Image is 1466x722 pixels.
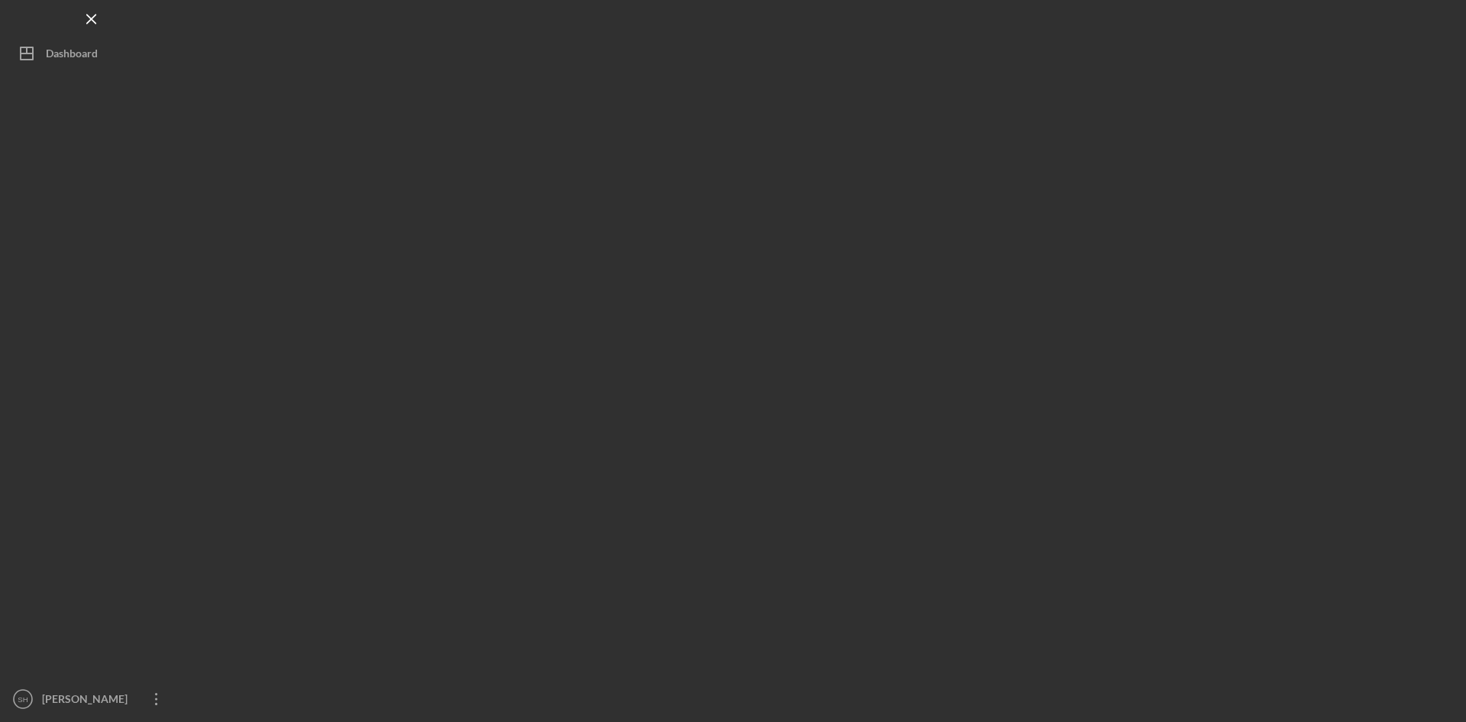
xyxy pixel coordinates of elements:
[8,38,176,69] button: Dashboard
[8,684,176,714] button: SH[PERSON_NAME]
[38,684,137,718] div: [PERSON_NAME]
[46,38,98,73] div: Dashboard
[18,695,27,704] text: SH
